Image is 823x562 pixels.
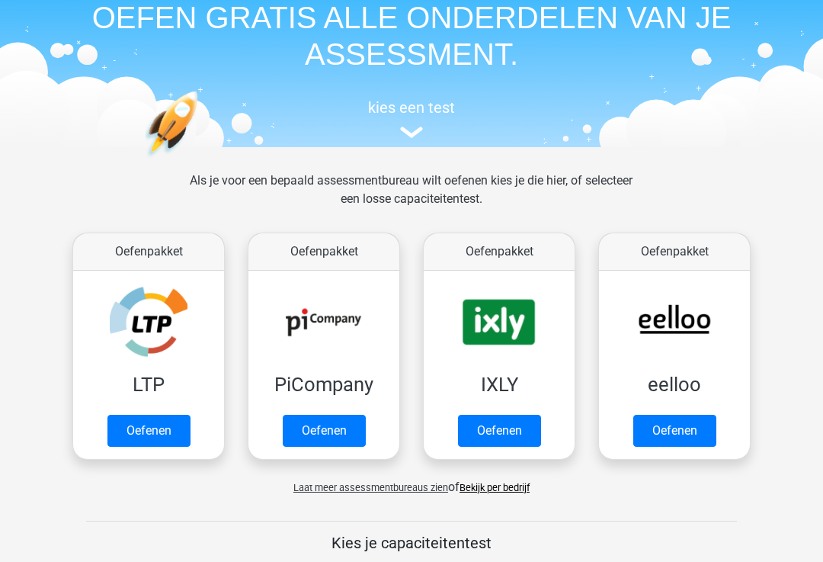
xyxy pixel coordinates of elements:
[460,482,530,493] a: Bekijk per bedrijf
[86,534,737,552] h5: Kies je capaciteitentest
[283,415,366,447] a: Oefenen
[107,415,191,447] a: Oefenen
[61,466,762,496] div: of
[293,482,448,493] span: Laat meer assessmentbureaus zien
[400,127,423,138] img: assessment
[458,415,541,447] a: Oefenen
[633,415,716,447] a: Oefenen
[61,98,762,139] a: kies een test
[61,98,762,117] h5: kies een test
[145,91,257,229] img: oefenen
[178,172,645,226] div: Als je voor een bepaald assessmentbureau wilt oefenen kies je die hier, of selecteer een losse ca...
